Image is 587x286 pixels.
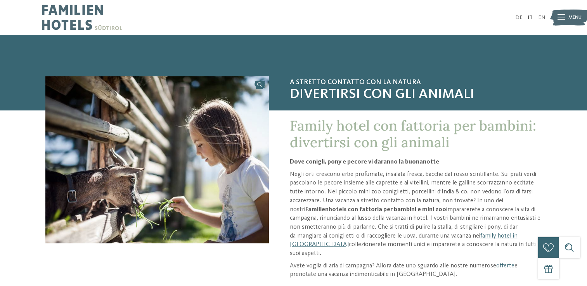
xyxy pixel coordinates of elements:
strong: Dove conigli, pony e pecore vi daranno la buonanotte [290,159,439,165]
span: A stretto contatto con la natura [290,78,542,87]
p: Avete voglia di aria di campagna? Allora date uno sguardo alle nostre numerose e prenotate una va... [290,262,542,279]
a: IT [528,15,533,20]
span: Menu [568,14,582,21]
span: Family hotel con fattoria per bambini: divertirsi con gli animali [290,117,536,151]
a: offerte [496,263,514,269]
a: DE [515,15,523,20]
a: EN [538,15,545,20]
strong: Familienhotels con fattoria per bambini e mini zoo [305,207,446,213]
img: Fattoria per bambini nei Familienhotel: un sogno [45,76,269,243]
span: Divertirsi con gli animali [290,86,542,103]
p: Negli orti crescono erbe profumate, insalata fresca, bacche dal rosso scintillante. Sui prati ver... [290,170,542,258]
